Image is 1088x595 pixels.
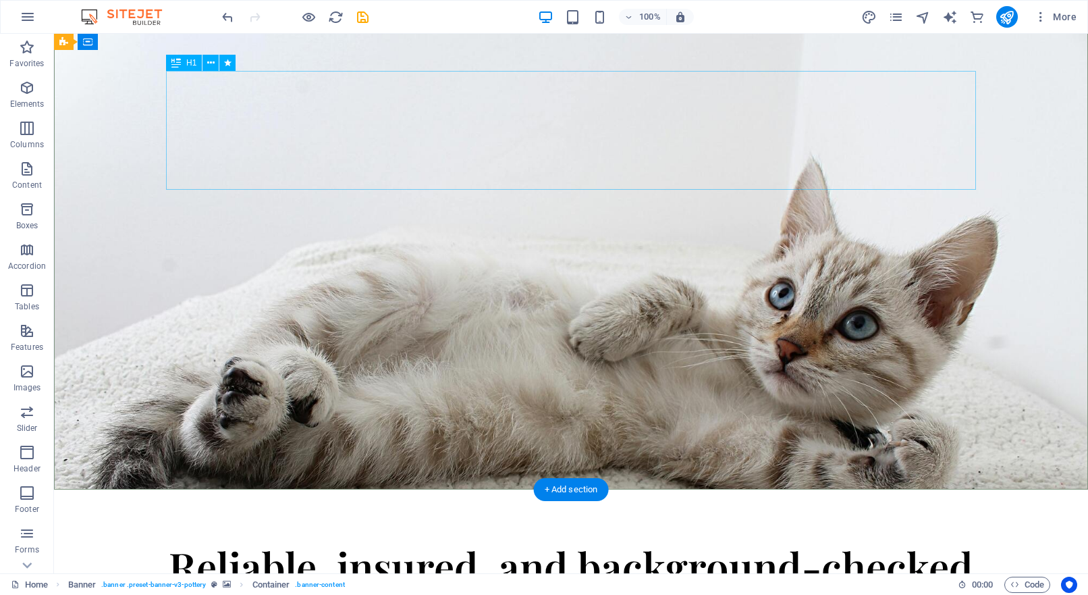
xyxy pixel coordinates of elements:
[13,382,41,393] p: Images
[619,9,667,25] button: 100%
[915,9,931,25] i: Navigator
[13,463,40,474] p: Header
[220,9,236,25] i: Undo: Edit headline (Ctrl+Z)
[1034,10,1077,24] span: More
[981,579,983,590] span: :
[186,59,196,67] span: H1
[915,9,931,25] button: navigator
[972,577,993,593] span: 00 00
[78,9,179,25] img: Editor Logo
[252,577,290,593] span: Click to select. Double-click to edit
[223,581,231,588] i: This element contains a background
[17,423,38,434] p: Slider
[15,301,39,312] p: Tables
[328,9,344,25] i: Reload page
[11,342,43,353] p: Features
[10,99,45,109] p: Elements
[15,504,39,515] p: Footer
[942,9,958,25] button: text_generator
[327,9,344,25] button: reload
[354,9,371,25] button: save
[1061,577,1077,593] button: Usercentrics
[355,9,371,25] i: Save (Ctrl+S)
[101,577,206,593] span: . banner .preset-banner-v3-pottery
[861,9,877,25] i: Design (Ctrl+Alt+Y)
[958,577,994,593] h6: Session time
[219,9,236,25] button: undo
[969,9,985,25] i: Commerce
[9,58,44,69] p: Favorites
[969,9,985,25] button: commerce
[1029,6,1082,28] button: More
[68,577,97,593] span: Click to select. Double-click to edit
[639,9,661,25] h6: 100%
[1004,577,1050,593] button: Code
[888,9,904,25] i: Pages (Ctrl+Alt+S)
[211,581,217,588] i: This element is a customizable preset
[12,180,42,190] p: Content
[15,544,39,555] p: Forms
[16,220,38,231] p: Boxes
[534,478,609,501] div: + Add section
[942,9,958,25] i: AI Writer
[295,577,344,593] span: . banner-content
[674,11,686,23] i: On resize automatically adjust zoom level to fit chosen device.
[861,9,877,25] button: design
[996,6,1018,28] button: publish
[1010,577,1044,593] span: Code
[300,9,317,25] button: Click here to leave preview mode and continue editing
[11,577,48,593] a: Click to cancel selection. Double-click to open Pages
[8,261,46,271] p: Accordion
[10,139,44,150] p: Columns
[888,9,904,25] button: pages
[68,577,345,593] nav: breadcrumb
